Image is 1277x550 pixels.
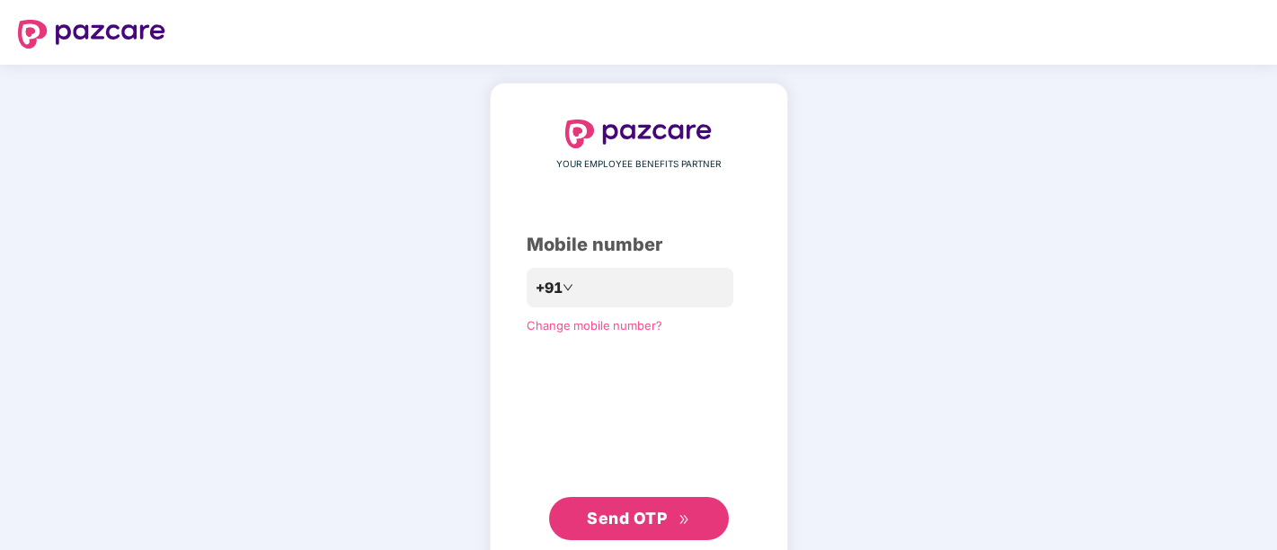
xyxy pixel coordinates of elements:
button: Send OTPdouble-right [549,497,729,540]
a: Change mobile number? [527,318,662,333]
span: +91 [536,277,563,299]
img: logo [565,120,713,148]
span: Send OTP [587,509,667,528]
span: down [563,282,573,293]
span: double-right [678,514,690,526]
span: YOUR EMPLOYEE BENEFITS PARTNER [556,157,721,172]
div: Mobile number [527,231,751,259]
img: logo [18,20,165,49]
